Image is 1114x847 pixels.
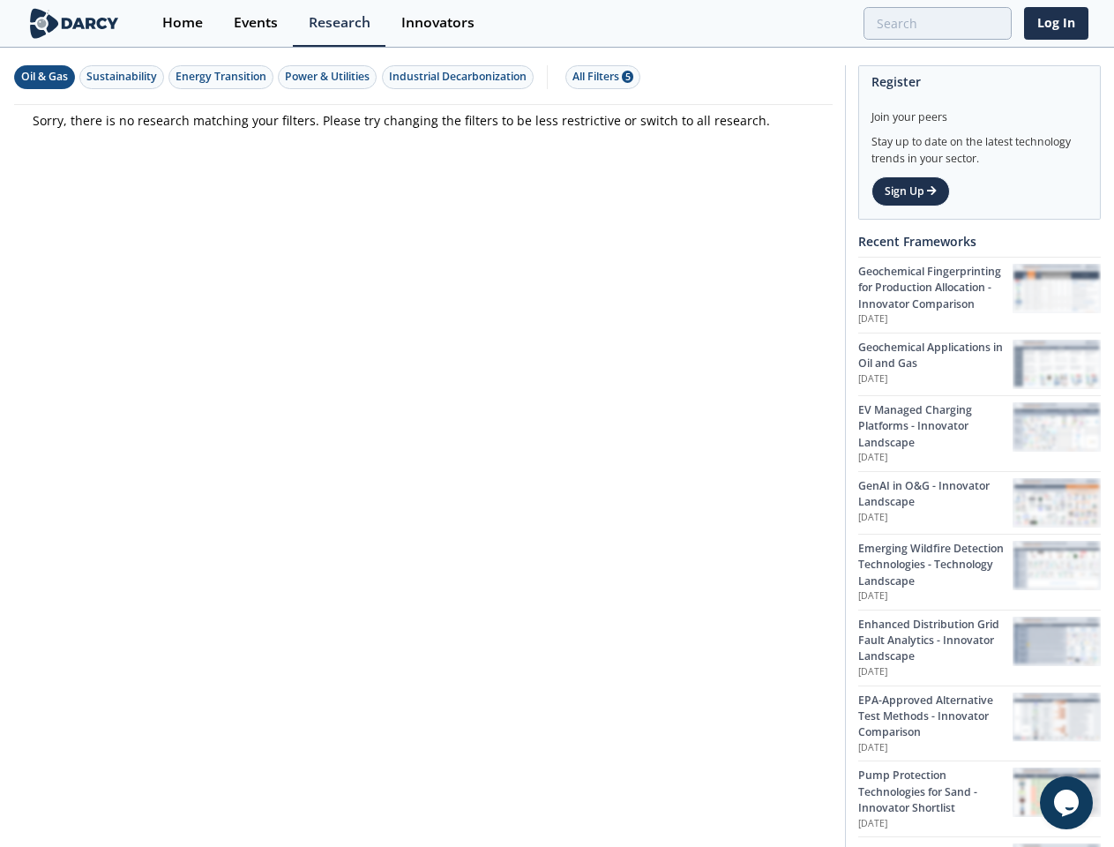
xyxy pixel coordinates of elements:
[858,333,1101,395] a: Geochemical Applications in Oil and Gas [DATE] Geochemical Applications in Oil and Gas preview
[858,541,1013,589] div: Emerging Wildfire Detection Technologies - Technology Landscape
[858,741,1013,755] p: [DATE]
[858,226,1101,257] div: Recent Frameworks
[309,16,370,30] div: Research
[565,65,640,89] button: All Filters 5
[858,511,1013,525] p: [DATE]
[168,65,273,89] button: Energy Transition
[1040,776,1096,829] iframe: chat widget
[858,471,1101,534] a: GenAI in O&G - Innovator Landscape [DATE] GenAI in O&G - Innovator Landscape preview
[858,478,1013,511] div: GenAI in O&G - Innovator Landscape
[871,125,1088,167] div: Stay up to date on the latest technology trends in your sector.
[86,69,157,85] div: Sustainability
[858,395,1101,471] a: EV Managed Charging Platforms - Innovator Landscape [DATE] EV Managed Charging Platforms - Innova...
[871,66,1088,97] div: Register
[21,69,68,85] div: Oil & Gas
[858,817,1013,831] p: [DATE]
[285,69,370,85] div: Power & Utilities
[162,16,203,30] div: Home
[858,402,1013,451] div: EV Managed Charging Platforms - Innovator Landscape
[858,589,1013,603] p: [DATE]
[858,686,1101,761] a: EPA-Approved Alternative Test Methods - Innovator Comparison [DATE] EPA-Approved Alternative Test...
[858,340,1013,372] div: Geochemical Applications in Oil and Gas
[389,69,527,85] div: Industrial Decarbonization
[858,264,1013,312] div: Geochemical Fingerprinting for Production Allocation - Innovator Comparison
[14,65,75,89] button: Oil & Gas
[858,372,1013,386] p: [DATE]
[278,65,377,89] button: Power & Utilities
[858,312,1013,326] p: [DATE]
[234,16,278,30] div: Events
[858,610,1101,686] a: Enhanced Distribution Grid Fault Analytics - Innovator Landscape [DATE] Enhanced Distribution Gri...
[1024,7,1088,40] a: Log In
[858,257,1101,333] a: Geochemical Fingerprinting for Production Allocation - Innovator Comparison [DATE] Geochemical Fi...
[572,69,633,85] div: All Filters
[858,534,1101,610] a: Emerging Wildfire Detection Technologies - Technology Landscape [DATE] Emerging Wildfire Detectio...
[858,617,1013,665] div: Enhanced Distribution Grid Fault Analytics - Innovator Landscape
[858,665,1013,679] p: [DATE]
[858,693,1013,741] div: EPA-Approved Alternative Test Methods - Innovator Comparison
[858,761,1101,836] a: Pump Protection Technologies for Sand - Innovator Shortlist [DATE] Pump Protection Technologies f...
[858,451,1013,465] p: [DATE]
[382,65,534,89] button: Industrial Decarbonization
[33,111,814,130] p: Sorry, there is no research matching your filters. Please try changing the filters to be less res...
[401,16,475,30] div: Innovators
[871,97,1088,125] div: Join your peers
[622,71,633,83] span: 5
[864,7,1012,40] input: Advanced Search
[176,69,266,85] div: Energy Transition
[26,8,123,39] img: logo-wide.svg
[79,65,164,89] button: Sustainability
[858,768,1013,816] div: Pump Protection Technologies for Sand - Innovator Shortlist
[871,176,950,206] a: Sign Up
